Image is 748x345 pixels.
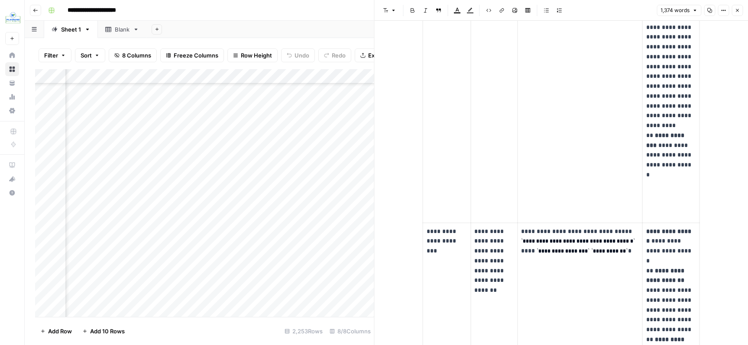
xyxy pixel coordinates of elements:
[77,324,130,338] button: Add 10 Rows
[5,90,19,104] a: Usage
[241,51,272,60] span: Row Height
[332,51,346,60] span: Redo
[44,51,58,60] span: Filter
[5,7,19,29] button: Workspace: XYPN
[39,48,71,62] button: Filter
[90,327,125,335] span: Add 10 Rows
[5,186,19,200] button: Help + Support
[6,172,19,185] div: What's new?
[81,51,92,60] span: Sort
[5,48,19,62] a: Home
[318,48,351,62] button: Redo
[368,51,399,60] span: Export CSV
[5,158,19,172] a: AirOps Academy
[160,48,224,62] button: Freeze Columns
[5,62,19,76] a: Browse
[61,25,81,34] div: Sheet 1
[75,48,105,62] button: Sort
[657,5,701,16] button: 1,374 words
[661,6,690,14] span: 1,374 words
[281,48,315,62] button: Undo
[281,324,326,338] div: 2,253 Rows
[44,21,98,38] a: Sheet 1
[48,327,72,335] span: Add Row
[295,51,309,60] span: Undo
[5,172,19,186] button: What's new?
[109,48,157,62] button: 8 Columns
[326,324,374,338] div: 8/8 Columns
[5,10,21,26] img: XYPN Logo
[227,48,278,62] button: Row Height
[5,104,19,118] a: Settings
[115,25,130,34] div: Blank
[122,51,151,60] span: 8 Columns
[98,21,146,38] a: Blank
[5,76,19,90] a: Your Data
[35,324,77,338] button: Add Row
[174,51,218,60] span: Freeze Columns
[355,48,405,62] button: Export CSV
